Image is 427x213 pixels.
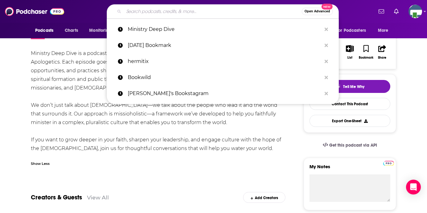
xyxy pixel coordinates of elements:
[392,6,401,17] a: Show notifications dropdown
[336,26,366,35] span: For Podcasters
[31,49,285,153] div: Ministry Deep Dive is a podcast from Apollos Watered: The Center for Discipleship & Cultural Apol...
[107,21,339,37] a: Ministry Deep Dive
[378,26,388,35] span: More
[406,180,421,194] div: Open Intercom Messenger
[65,26,78,35] span: Charts
[107,53,339,69] a: hermitix
[343,84,364,89] span: Tell Me Why
[107,37,339,53] a: [DATE] Bookmark
[408,5,422,18] span: Logged in as KCMedia
[87,194,109,201] a: View All
[376,6,387,17] a: Show notifications dropdown
[309,115,390,127] button: Export One-Sheet
[85,25,119,36] button: open menu
[89,26,111,35] span: Monitoring
[243,192,285,203] div: Add Creators
[5,6,64,17] img: Podchaser - Follow, Share and Rate Podcasts
[309,80,390,93] button: tell me why sparkleTell Me Why
[128,37,321,53] p: Wednesday Bookmark
[128,21,321,37] p: Ministry Deep Dive
[358,41,374,63] button: Bookmark
[31,194,82,201] a: Creators & Guests
[374,25,396,36] button: open menu
[378,56,386,60] div: Share
[408,5,422,18] img: User Profile
[61,25,82,36] a: Charts
[374,41,390,63] button: Share
[305,10,330,13] span: Open Advanced
[35,26,53,35] span: Podcasts
[302,8,333,15] button: Open AdvancedNew
[107,69,339,86] a: Bookwild
[342,41,358,63] button: List
[107,86,339,102] a: [PERSON_NAME]'s Bookstagram
[408,5,422,18] button: Show profile menu
[31,25,61,36] button: open menu
[107,4,339,19] div: Search podcasts, credits, & more...
[309,98,390,110] a: Contact This Podcast
[309,164,390,174] label: My Notes
[124,6,302,16] input: Search podcasts, credits, & more...
[347,56,352,60] div: List
[321,4,333,10] span: New
[128,86,321,102] p: Kate's Bookstagram
[383,161,394,166] img: Podchaser Pro
[128,53,321,69] p: hermitix
[318,138,382,153] a: Get this podcast via API
[329,143,377,148] span: Get this podcast via API
[383,160,394,166] a: Pro website
[128,69,321,86] p: Bookwild
[332,25,375,36] button: open menu
[359,56,373,60] div: Bookmark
